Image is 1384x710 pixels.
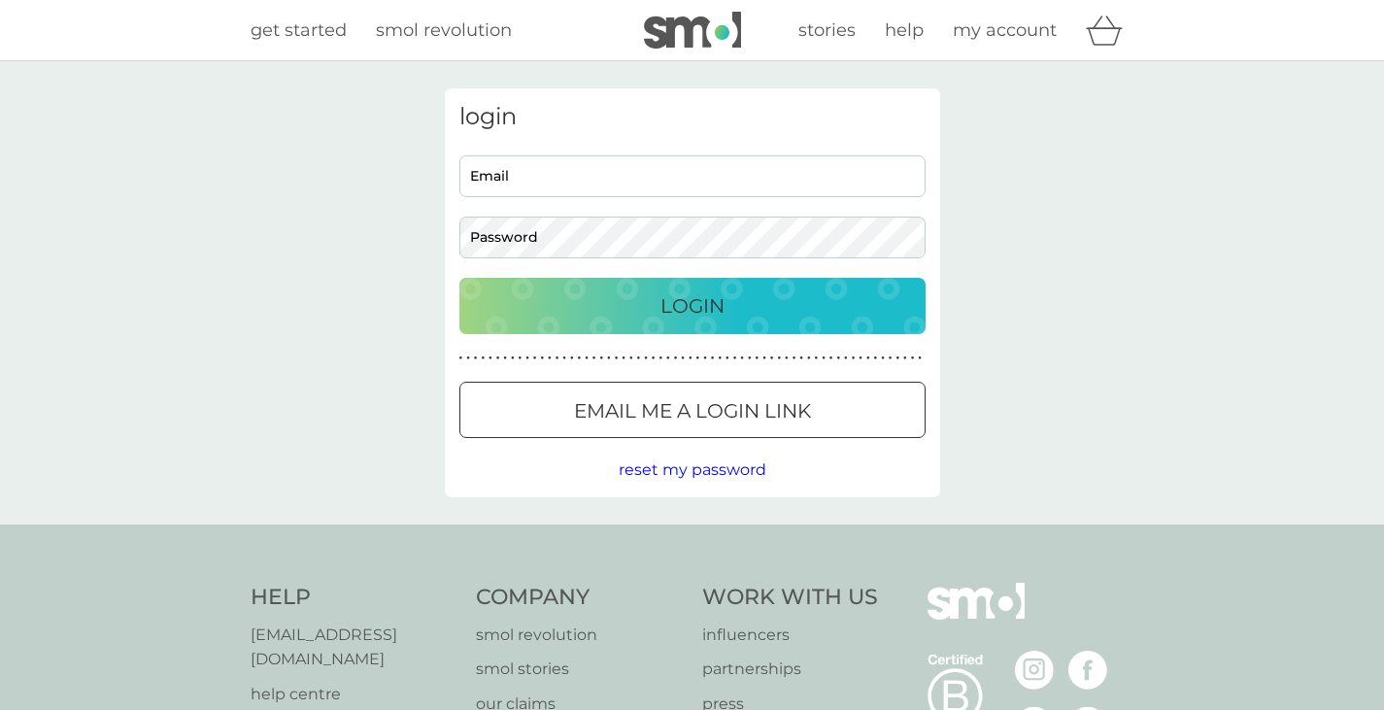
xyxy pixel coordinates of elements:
p: ● [756,354,760,363]
p: ● [644,354,648,363]
span: stories [798,19,856,41]
p: ● [793,354,796,363]
a: influencers [702,623,878,648]
p: ● [540,354,544,363]
p: ● [519,354,523,363]
p: ● [815,354,819,363]
div: basket [1086,11,1134,50]
p: Login [660,290,725,321]
p: ● [622,354,625,363]
p: ● [711,354,715,363]
h3: login [459,103,926,131]
p: ● [474,354,478,363]
a: get started [251,17,347,45]
span: my account [953,19,1057,41]
p: ● [592,354,596,363]
p: ● [459,354,463,363]
p: ● [829,354,833,363]
p: ● [556,354,559,363]
p: ● [489,354,492,363]
p: ● [762,354,766,363]
h4: Help [251,583,457,613]
p: ● [844,354,848,363]
p: ● [674,354,678,363]
p: ● [785,354,789,363]
a: partnerships [702,657,878,682]
span: help [885,19,924,41]
img: visit the smol Facebook page [1068,651,1107,690]
p: ● [874,354,878,363]
a: my account [953,17,1057,45]
p: ● [740,354,744,363]
p: ● [570,354,574,363]
p: ● [696,354,700,363]
p: ● [911,354,915,363]
p: ● [777,354,781,363]
p: ● [637,354,641,363]
p: ● [822,354,826,363]
p: ● [615,354,619,363]
a: help [885,17,924,45]
p: ● [859,354,862,363]
a: smol revolution [476,623,683,648]
a: stories [798,17,856,45]
p: ● [703,354,707,363]
p: ● [866,354,870,363]
p: ● [666,354,670,363]
p: ● [466,354,470,363]
p: ● [748,354,752,363]
p: ● [718,354,722,363]
p: ● [578,354,582,363]
p: ● [881,354,885,363]
h4: Work With Us [702,583,878,613]
p: ● [658,354,662,363]
p: ● [733,354,737,363]
h4: Company [476,583,683,613]
button: reset my password [619,457,766,483]
p: ● [496,354,500,363]
p: ● [503,354,507,363]
p: ● [629,354,633,363]
p: ● [918,354,922,363]
a: smol revolution [376,17,512,45]
p: ● [726,354,729,363]
p: ● [895,354,899,363]
img: smol [928,583,1025,649]
a: smol stories [476,657,683,682]
a: help centre [251,682,457,707]
p: ● [652,354,656,363]
p: ● [889,354,893,363]
p: ● [525,354,529,363]
p: ● [836,354,840,363]
span: smol revolution [376,19,512,41]
p: ● [481,354,485,363]
p: ● [562,354,566,363]
img: visit the smol Instagram page [1015,651,1054,690]
p: ● [852,354,856,363]
p: ● [799,354,803,363]
p: ● [607,354,611,363]
p: ● [585,354,589,363]
p: ● [681,354,685,363]
span: reset my password [619,460,766,479]
button: Login [459,278,926,334]
button: Email me a login link [459,382,926,438]
p: ● [533,354,537,363]
p: ● [548,354,552,363]
p: ● [511,354,515,363]
img: smol [644,12,741,49]
p: ● [770,354,774,363]
span: get started [251,19,347,41]
p: Email me a login link [574,395,811,426]
p: ● [807,354,811,363]
a: [EMAIL_ADDRESS][DOMAIN_NAME] [251,623,457,672]
p: ● [599,354,603,363]
p: ● [689,354,692,363]
p: ● [903,354,907,363]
